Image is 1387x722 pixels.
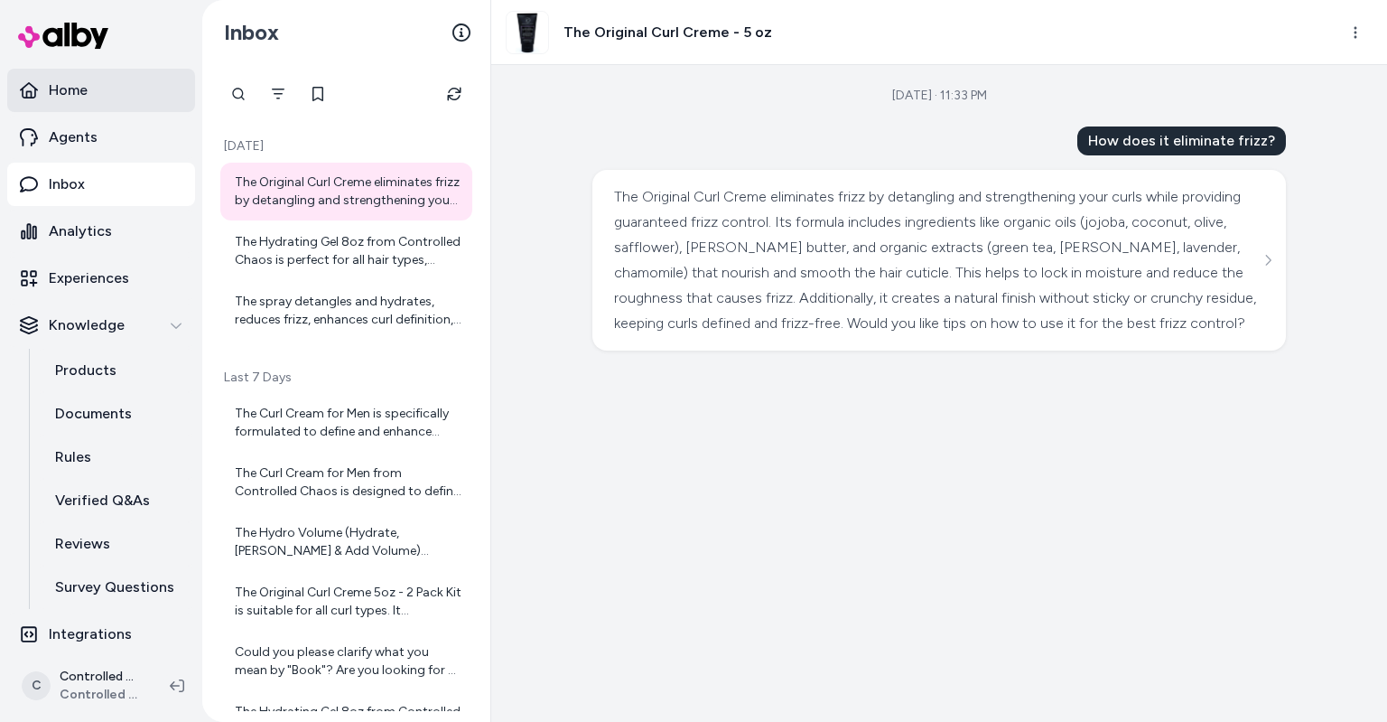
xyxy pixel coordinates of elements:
p: Home [49,80,88,101]
button: CControlled Chaos ShopifyControlled Chaos [11,657,155,715]
a: Survey Questions [37,566,195,609]
a: The Hydro Volume (Hydrate, [PERSON_NAME] & Add Volume) product defines curls by using a curl-defi... [220,513,472,571]
p: Inbox [49,173,85,195]
div: The Hydrating Gel 8oz from Controlled Chaos is perfect for all hair types, including curly hair. ... [235,233,461,269]
a: The Curl Cream for Men from Controlled Chaos is designed to define curls and provide frizz contro... [220,454,472,511]
button: Refresh [436,76,472,112]
a: Reviews [37,522,195,566]
button: Knowledge [7,304,195,347]
div: How does it eliminate frizz? [1077,127,1286,155]
a: Agents [7,116,195,159]
a: Products [37,349,195,392]
h2: Inbox [224,19,279,46]
div: [DATE] · 11:33 PM [892,87,987,105]
div: The Curl Cream for Men from Controlled Chaos is designed to define curls and provide frizz contro... [235,464,461,501]
a: Verified Q&As [37,479,195,522]
span: C [22,671,51,700]
p: Documents [55,403,132,425]
a: Could you please clarify what you mean by "Book"? Are you looking for a book related to hair care... [220,633,472,690]
p: [DATE] [220,137,472,155]
img: 5OzCurl_6a9bfac3-aabe-427f-8642-a1399a297fc0.webp [507,12,548,53]
span: Controlled Chaos [60,686,141,704]
a: Inbox [7,163,195,206]
p: Experiences [49,267,129,289]
p: Reviews [55,533,110,555]
button: Filter [260,76,296,112]
a: Analytics [7,210,195,253]
button: See more [1257,249,1279,271]
div: Could you please clarify what you mean by "Book"? Are you looking for a book related to hair care... [235,643,461,680]
a: The Curl Cream for Men is specifically formulated to define and enhance curls and waves. If you h... [220,394,472,452]
p: Last 7 Days [220,369,472,387]
div: The Original Curl Creme eliminates frizz by detangling and strengthening your curls while providi... [235,173,461,210]
p: Knowledge [49,314,125,336]
p: Controlled Chaos Shopify [60,668,141,686]
a: Experiences [7,257,195,300]
img: alby Logo [18,23,108,49]
a: The spray detangles and hydrates, reduces frizz, enhances curl definition, protects against heat ... [220,282,472,340]
a: Integrations [7,613,195,656]
div: The Curl Cream for Men is specifically formulated to define and enhance curls and waves. If you h... [235,405,461,441]
a: Rules [37,436,195,479]
a: The Hydrating Gel 8oz from Controlled Chaos is perfect for all hair types, including curly hair. ... [220,222,472,280]
p: Analytics [49,220,112,242]
p: Products [55,360,116,381]
div: The Hydro Volume (Hydrate, [PERSON_NAME] & Add Volume) product defines curls by using a curl-defi... [235,524,461,560]
a: Home [7,69,195,112]
p: Verified Q&As [55,490,150,511]
a: The Original Curl Creme 5oz - 2 Pack Kit is suitable for all curl types. It effectively works on ... [220,573,472,631]
div: The Original Curl Creme eliminates frizz by detangling and strengthening your curls while providi... [614,184,1260,336]
p: Rules [55,446,91,468]
a: The Original Curl Creme eliminates frizz by detangling and strengthening your curls while providi... [220,163,472,220]
a: Documents [37,392,195,436]
p: Integrations [49,624,132,645]
p: Agents [49,127,98,148]
div: The Original Curl Creme 5oz - 2 Pack Kit is suitable for all curl types. It effectively works on ... [235,584,461,620]
div: The spray detangles and hydrates, reduces frizz, enhances curl definition, protects against heat ... [235,293,461,329]
h3: The Original Curl Creme - 5 oz [563,22,772,43]
p: Survey Questions [55,577,174,598]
